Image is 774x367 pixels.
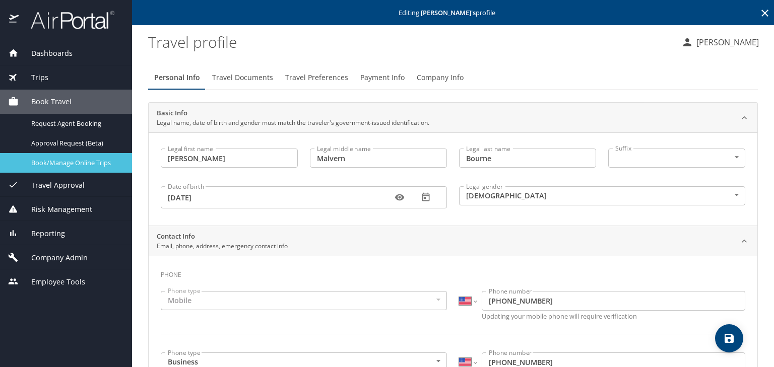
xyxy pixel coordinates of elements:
span: Book Travel [19,96,72,107]
h3: Phone [161,264,745,281]
p: Updating your mobile phone will require verification [482,313,745,320]
p: [PERSON_NAME] [693,36,759,48]
span: Travel Approval [19,180,85,191]
strong: [PERSON_NAME] 's [421,8,476,17]
h2: Contact Info [157,232,288,242]
button: [PERSON_NAME] [677,33,763,51]
p: Legal name, date of birth and gender must match the traveler's government-issued identification. [157,118,429,127]
div: Contact InfoEmail, phone, address, emergency contact info [149,226,757,256]
span: Reporting [19,228,65,239]
span: Request Agent Booking [31,119,120,128]
div: Basic InfoLegal name, date of birth and gender must match the traveler's government-issued identi... [149,132,757,226]
input: MM/DD/YYYY [168,188,389,207]
p: Editing profile [135,10,771,16]
h2: Basic Info [157,108,429,118]
span: Book/Manage Online Trips [31,158,120,168]
span: Approval Request (Beta) [31,138,120,148]
button: save [715,324,743,352]
span: Dashboards [19,48,73,59]
span: Employee Tools [19,276,85,287]
div: Basic InfoLegal name, date of birth and gender must match the traveler's government-issued identi... [149,103,757,133]
span: Personal Info [154,71,200,84]
h1: Travel profile [148,26,673,57]
span: Company Info [417,71,464,84]
img: airportal-logo.png [20,10,114,30]
div: Profile [148,65,758,90]
div: ​ [608,149,745,168]
p: Email, phone, address, emergency contact info [157,242,288,251]
span: Risk Management [19,204,92,215]
span: Travel Preferences [285,71,348,84]
span: Travel Documents [212,71,273,84]
img: icon-airportal.png [9,10,20,30]
span: Trips [19,72,48,83]
span: Company Admin [19,252,88,263]
div: [DEMOGRAPHIC_DATA] [459,186,745,205]
div: Mobile [161,291,447,310]
span: Payment Info [360,71,405,84]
